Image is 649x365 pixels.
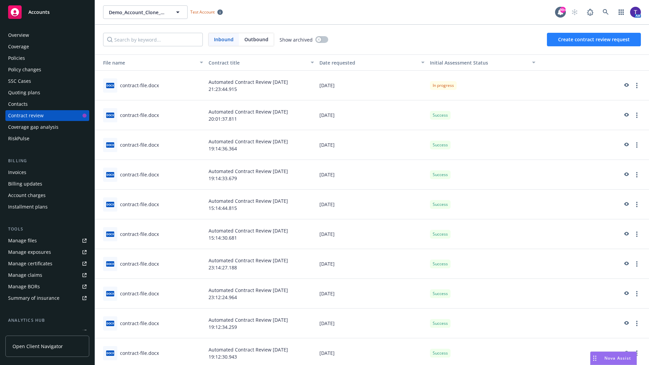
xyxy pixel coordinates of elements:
[317,130,428,160] div: [DATE]
[188,8,225,16] span: Test Account
[206,190,317,219] div: Automated Contract Review [DATE] 15:14:44.815
[8,201,48,212] div: Installment plans
[209,33,239,46] span: Inbound
[433,261,448,267] span: Success
[8,122,58,132] div: Coverage gap analysis
[430,59,488,66] span: Initial Assessment Status
[206,279,317,309] div: Automated Contract Review [DATE] 23:12:24.964
[206,54,317,71] button: Contract title
[5,226,89,233] div: Tools
[5,76,89,87] a: SSC Cases
[206,249,317,279] div: Automated Contract Review [DATE] 23:14:27.188
[5,99,89,109] a: Contacts
[5,41,89,52] a: Coverage
[103,33,203,46] input: Search by keyword...
[209,59,307,66] div: Contract title
[120,201,159,208] div: contract-file.docx
[206,71,317,100] div: Automated Contract Review [DATE] 21:23:44.915
[5,178,89,189] a: Billing updates
[317,309,428,338] div: [DATE]
[633,171,641,179] a: more
[433,82,454,89] span: In progress
[106,172,114,177] span: docx
[622,81,630,90] a: preview
[8,41,29,52] div: Coverage
[622,290,630,298] a: preview
[239,33,274,46] span: Outbound
[633,349,641,357] a: more
[583,5,597,19] a: Report a Bug
[206,160,317,190] div: Automated Contract Review [DATE] 19:14:33.679
[5,247,89,258] a: Manage exposures
[8,190,46,201] div: Account charges
[5,133,89,144] a: RiskPulse
[633,200,641,209] a: more
[5,87,89,98] a: Quoting plans
[568,5,581,19] a: Start snowing
[8,110,44,121] div: Contract review
[5,3,89,22] a: Accounts
[98,59,196,66] div: File name
[622,141,630,149] a: preview
[604,355,631,361] span: Nova Assist
[5,270,89,281] a: Manage claims
[433,172,448,178] span: Success
[120,230,159,238] div: contract-file.docx
[317,190,428,219] div: [DATE]
[5,64,89,75] a: Policy changes
[120,320,159,327] div: contract-file.docx
[599,5,612,19] a: Search
[106,350,114,356] span: docx
[106,83,114,88] span: docx
[622,111,630,119] a: preview
[591,352,599,365] div: Drag to move
[28,9,50,15] span: Accounts
[633,290,641,298] a: more
[13,343,63,350] span: Open Client Navigator
[109,9,167,16] span: Demo_Account_Clone_QA_CR_Tests_Client
[5,326,89,337] a: Loss summary generator
[214,36,234,43] span: Inbound
[8,326,64,337] div: Loss summary generator
[5,317,89,324] div: Analytics hub
[5,235,89,246] a: Manage files
[430,59,528,66] div: Toggle SortBy
[319,59,417,66] div: Date requested
[558,36,630,43] span: Create contract review request
[5,201,89,212] a: Installment plans
[622,230,630,238] a: preview
[633,319,641,327] a: more
[103,5,188,19] button: Demo_Account_Clone_QA_CR_Tests_Client
[590,351,637,365] button: Nova Assist
[206,130,317,160] div: Automated Contract Review [DATE] 19:14:36.364
[8,87,40,98] div: Quoting plans
[206,309,317,338] div: Automated Contract Review [DATE] 19:12:34.259
[622,319,630,327] a: preview
[280,36,313,43] span: Show archived
[433,231,448,237] span: Success
[5,122,89,132] a: Coverage gap analysis
[106,202,114,207] span: docx
[8,293,59,303] div: Summary of insurance
[244,36,268,43] span: Outbound
[8,235,37,246] div: Manage files
[5,167,89,178] a: Invoices
[5,157,89,164] div: Billing
[8,99,28,109] div: Contacts
[622,349,630,357] a: preview
[190,9,215,15] span: Test Account
[8,64,41,75] div: Policy changes
[433,142,448,148] span: Success
[317,279,428,309] div: [DATE]
[8,167,26,178] div: Invoices
[547,33,641,46] button: Create contract review request
[206,219,317,249] div: Automated Contract Review [DATE] 15:14:30.681
[433,320,448,326] span: Success
[317,71,428,100] div: [DATE]
[622,171,630,179] a: preview
[5,258,89,269] a: Manage certificates
[106,321,114,326] span: docx
[8,270,42,281] div: Manage claims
